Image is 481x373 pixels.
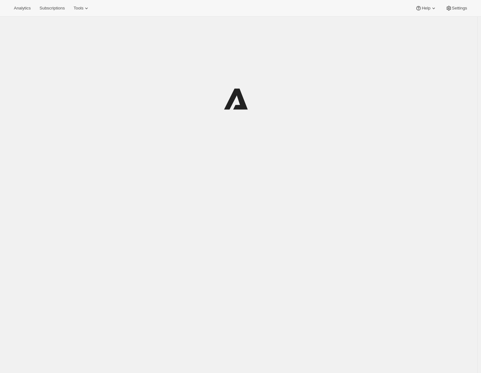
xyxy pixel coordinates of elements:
span: Help [422,6,430,11]
span: Subscriptions [39,6,65,11]
button: Tools [70,4,93,13]
button: Help [412,4,440,13]
span: Tools [74,6,83,11]
button: Subscriptions [36,4,68,13]
button: Settings [442,4,471,13]
span: Analytics [14,6,31,11]
button: Analytics [10,4,34,13]
span: Settings [452,6,467,11]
